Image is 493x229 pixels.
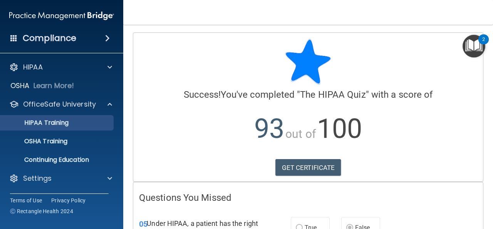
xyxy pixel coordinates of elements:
[275,159,341,176] a: GET CERTIFICATE
[300,89,366,100] span: The HIPAA Quiz
[317,113,362,144] span: 100
[184,89,221,100] span: Success!
[9,100,112,109] a: OfficeSafe University
[9,174,112,183] a: Settings
[5,156,110,164] p: Continuing Education
[9,63,112,72] a: HIPAA
[454,176,484,205] iframe: Drift Widget Chat Controller
[139,193,477,203] h4: Questions You Missed
[23,63,43,72] p: HIPAA
[10,81,30,90] p: OSHA
[139,90,477,100] h4: You've completed " " with a score of
[285,127,316,141] span: out of
[5,137,67,145] p: OSHA Training
[10,207,73,215] span: Ⓒ Rectangle Health 2024
[9,8,114,24] img: PMB logo
[23,100,96,109] p: OfficeSafe University
[23,174,52,183] p: Settings
[285,39,331,85] img: blue-star-rounded.9d042014.png
[254,113,284,144] span: 93
[10,197,42,204] a: Terms of Use
[5,119,69,127] p: HIPAA Training
[463,35,485,58] button: Open Resource Center, 2 new notifications
[139,219,148,229] span: 05
[51,197,86,204] a: Privacy Policy
[34,81,74,90] p: Learn More!
[23,33,76,44] h4: Compliance
[482,39,485,49] div: 2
